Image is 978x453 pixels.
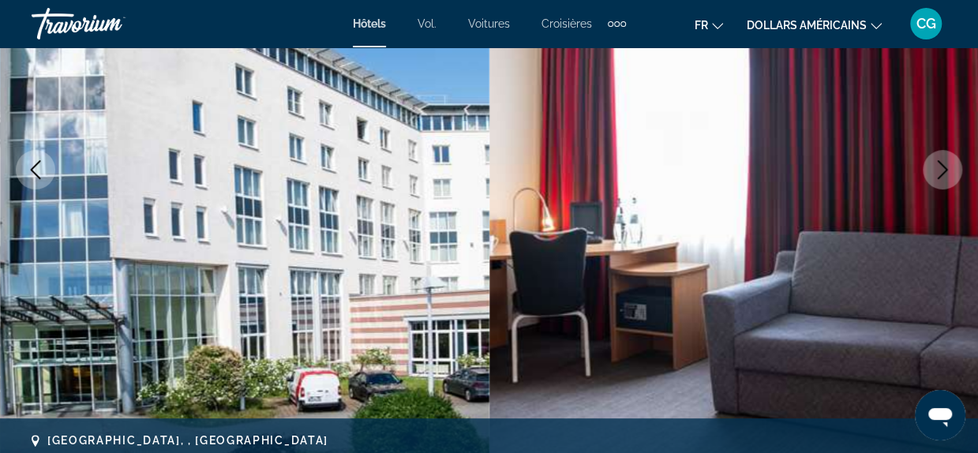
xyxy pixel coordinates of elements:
[747,13,882,36] button: Changer de devise
[32,3,189,44] a: Travorium
[905,7,946,40] button: Menu utilisateur
[541,17,592,30] a: Croisières
[695,13,723,36] button: Changer de langue
[695,19,708,32] font: fr
[353,17,386,30] a: Hôtels
[418,17,437,30] a: Vol.
[16,150,55,189] button: Previous image
[916,15,936,32] font: CG
[747,19,867,32] font: dollars américains
[923,150,962,189] button: Next image
[608,11,626,36] button: Éléments de navigation supplémentaires
[915,390,965,440] iframe: Bouton de lancement de la fenêtre de messagerie
[468,17,510,30] a: Voitures
[47,434,328,447] span: [GEOGRAPHIC_DATA], , [GEOGRAPHIC_DATA]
